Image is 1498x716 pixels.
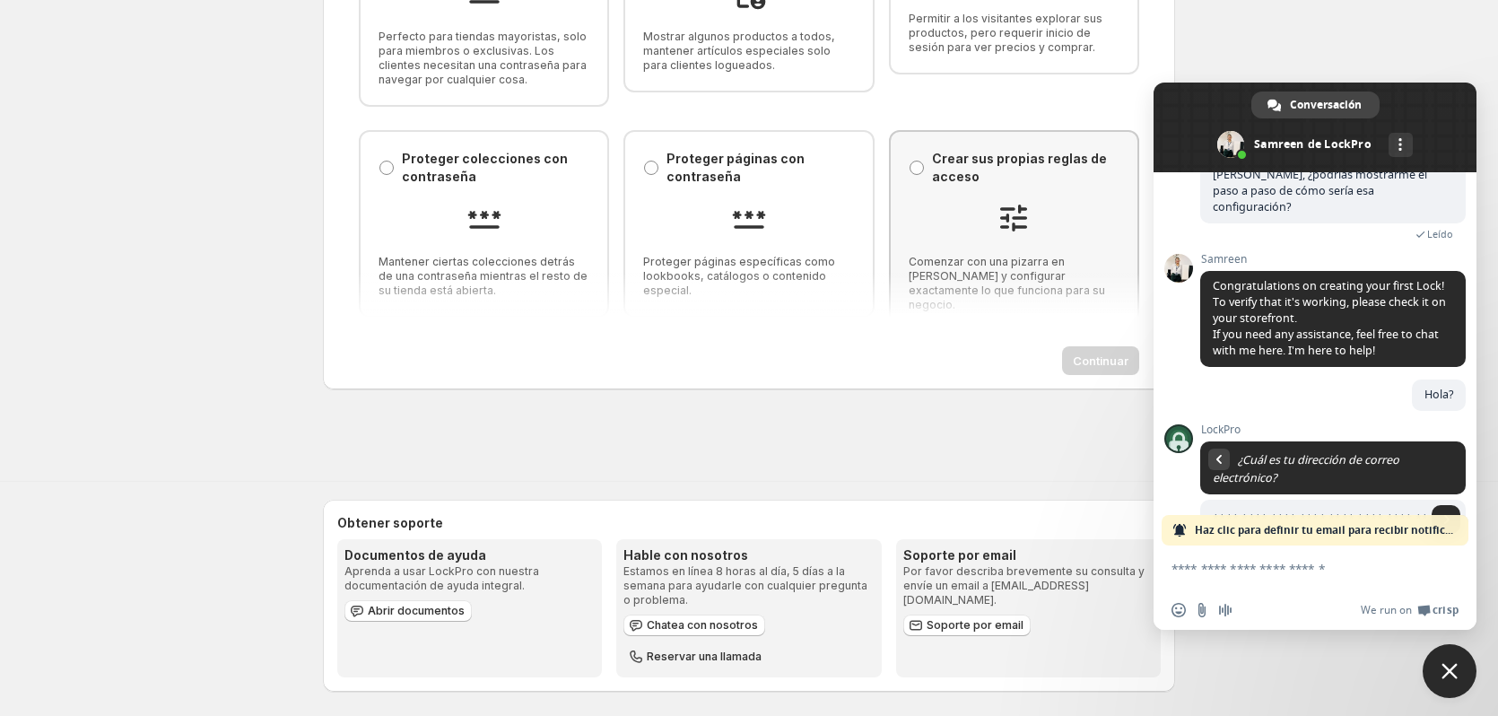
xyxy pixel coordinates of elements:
[731,200,767,236] img: Proteger páginas con contraseña
[903,615,1031,636] a: Soporte por email
[1195,603,1209,617] span: Enviar un archivo
[666,150,854,186] p: Proteger páginas con contraseña
[927,618,1023,633] span: Soporte por email
[1424,387,1453,402] span: Hola?
[344,600,472,622] a: Abrir documentos
[1213,278,1446,358] span: Congratulations on creating your first Lock! To verify that it's working, please check it on your...
[1361,603,1459,617] a: We run onCrisp
[1200,500,1426,539] input: Escribe tu dirección de correo electrónico...
[402,150,589,186] p: Proteger colecciones con contraseña
[1361,603,1412,617] span: We run on
[368,604,465,618] span: Abrir documentos
[1213,452,1399,485] span: ¿Cuál es tu dirección de correo electrónico?
[903,546,1154,564] h3: Soporte por email
[1423,644,1476,698] div: Close chat
[1171,561,1419,577] textarea: Escribe aquí tu mensaje...
[909,12,1119,55] span: Permitir a los visitantes explorar sus productos, pero requerir inicio de sesión para ver precios...
[1218,603,1232,617] span: Grabar mensaje de audio
[643,30,854,73] span: Mostrar algunos productos a todos, mantener artículos especiales solo para clientes logueados.
[1251,92,1380,118] div: Conversación
[1195,515,1459,546] span: Haz clic para definir tu email para recibir notificaciones.
[379,255,589,298] span: Mantener ciertas colecciones detrás de una contraseña mientras el resto de su tienda está abierta.
[903,564,1154,607] p: Por favor describa brevemente su consulta y envíe un email a [EMAIL_ADDRESS][DOMAIN_NAME].
[932,150,1119,186] p: Crear sus propias reglas de acceso
[337,514,1161,532] h2: Obtener soporte
[1389,133,1413,157] div: Más canales
[623,546,874,564] h3: Hable con nosotros
[1200,253,1466,266] span: Samreen
[996,200,1032,236] img: Crear sus propias reglas de acceso
[1432,505,1460,534] span: Enviar
[1200,423,1466,436] span: LockPro
[1171,603,1186,617] span: Insertar un emoji
[1427,228,1453,240] span: Leído
[344,546,595,564] h3: Documentos de ayuda
[1208,449,1230,470] div: Volver al mensaje
[466,200,502,236] img: Proteger colecciones con contraseña
[379,30,589,87] span: Perfecto para tiendas mayoristas, solo para miembros o exclusivas. Los clientes necesitan una con...
[1433,603,1459,617] span: Crisp
[647,618,758,633] span: Chatea con nosotros
[643,255,854,298] span: Proteger páginas específicas como lookbooks, catálogos o contenido especial.
[1213,167,1427,214] span: [PERSON_NAME], ¿podrías mostrarme el paso a paso de cómo sería esa configuración?
[1290,92,1362,118] span: Conversación
[647,650,762,664] span: Reservar una llamada
[623,646,769,668] button: Reservar una llamada
[909,255,1119,312] span: Comenzar con una pizarra en [PERSON_NAME] y configurar exactamente lo que funciona para su negocio.
[623,615,765,636] button: Chatea con nosotros
[623,564,874,607] p: Estamos en línea 8 horas al día, 5 días a la semana para ayudarle con cualquier pregunta o problema.
[344,564,595,593] p: Aprenda a usar LockPro con nuestra documentación de ayuda integral.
